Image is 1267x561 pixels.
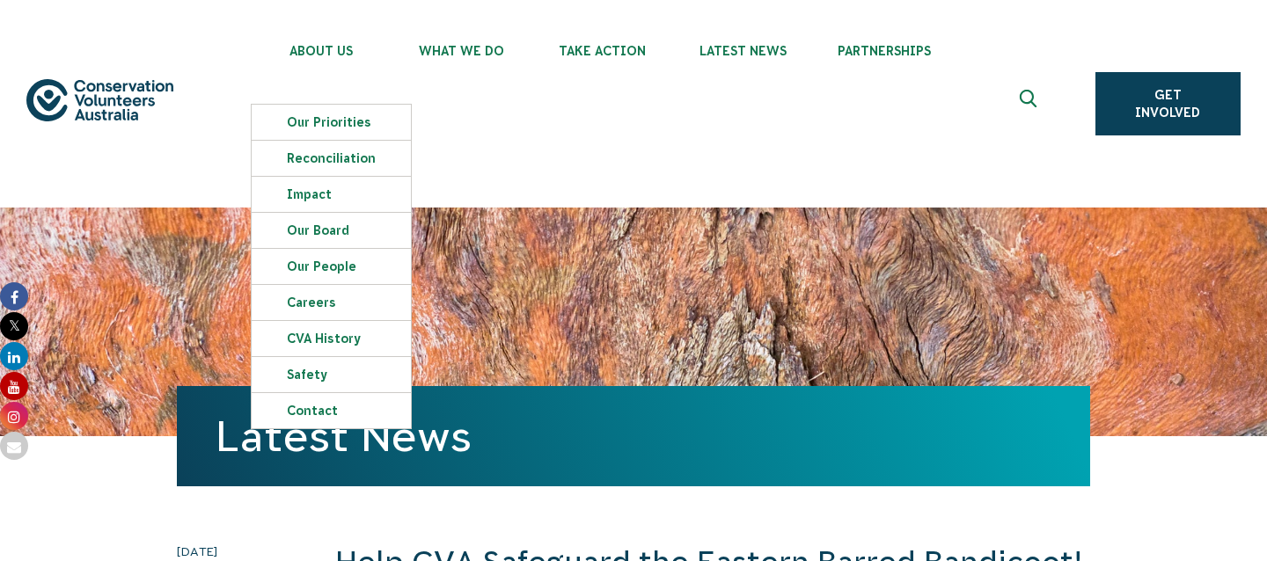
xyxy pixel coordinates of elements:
[252,213,411,248] a: Our Board
[252,177,411,212] a: Impact
[673,44,814,58] span: Latest News
[252,357,411,392] a: Safety
[1019,90,1041,118] span: Expand search box
[814,44,955,58] span: Partnerships
[252,393,411,428] a: Contact
[252,105,411,140] a: Our Priorities
[532,44,673,58] span: Take Action
[252,285,411,320] a: Careers
[251,44,392,58] span: About Us
[392,44,532,58] span: What We Do
[1009,83,1051,125] button: Expand search box Close search box
[1095,72,1241,135] a: Get Involved
[252,249,411,284] a: Our People
[252,321,411,356] a: CVA history
[26,79,173,122] img: logo.svg
[177,542,298,561] time: [DATE]
[252,141,411,176] a: Reconciliation
[216,412,472,460] a: Latest News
